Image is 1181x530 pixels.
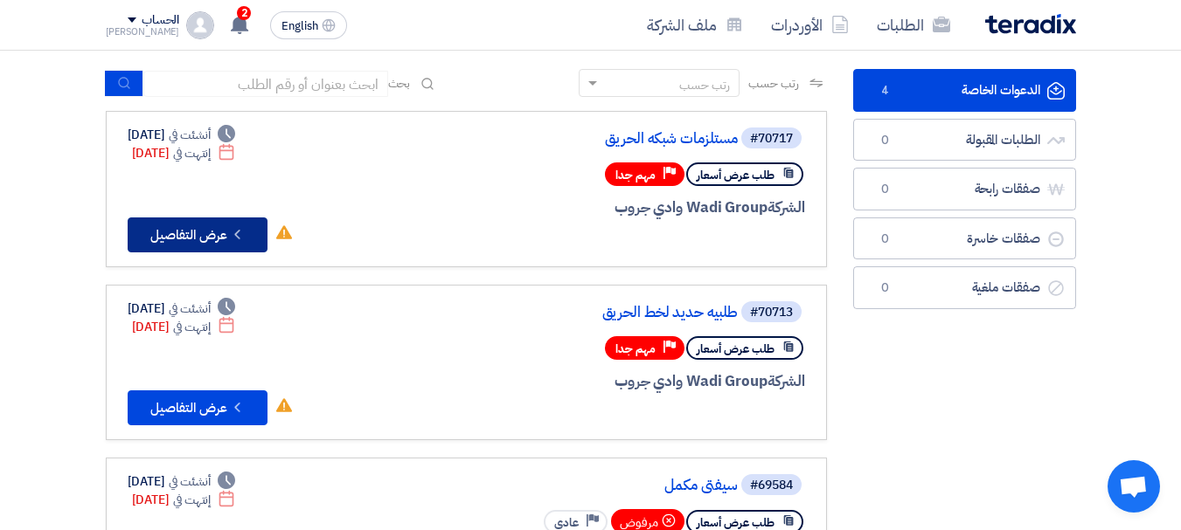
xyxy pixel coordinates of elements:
[132,491,236,509] div: [DATE]
[768,196,805,218] span: الشركة
[697,167,775,183] span: طلب عرض أسعار
[385,196,805,219] div: Wadi Group وادي جروب
[132,318,236,336] div: [DATE]
[106,27,180,37] div: [PERSON_NAME]
[748,74,798,93] span: رتب حسب
[853,119,1076,162] a: الطلبات المقبولة0
[1108,460,1160,513] a: دردشة مفتوحة
[388,478,738,493] a: سيفتي مكمل
[853,168,1076,210] a: صفقات رابحة0
[388,74,411,93] span: بحث
[173,491,211,509] span: إنتهت في
[875,82,896,100] span: 4
[132,144,236,162] div: [DATE]
[173,144,211,162] span: إنتهت في
[237,6,251,20] span: 2
[875,132,896,149] span: 0
[853,266,1076,309] a: صفقات ملغية0
[128,299,236,318] div: [DATE]
[128,217,267,252] button: عرض التفاصيل
[270,11,347,39] button: English
[143,71,388,97] input: ابحث بعنوان أو رقم الطلب
[679,76,730,94] div: رتب حسب
[750,306,793,319] div: #70713
[388,131,738,147] a: مستلزمات شبكه الحريق
[863,4,964,45] a: الطلبات
[186,11,214,39] img: profile_test.png
[128,126,236,144] div: [DATE]
[169,472,211,491] span: أنشئت في
[768,370,805,392] span: الشركة
[750,479,793,492] div: #69584
[853,217,1076,260] a: صفقات خاسرة0
[757,4,863,45] a: الأوردرات
[875,181,896,198] span: 0
[142,13,179,28] div: الحساب
[875,279,896,297] span: 0
[388,305,738,320] a: طلبيه حديد لخط الحريق
[169,126,211,144] span: أنشئت في
[385,370,805,393] div: Wadi Group وادي جروب
[853,69,1076,112] a: الدعوات الخاصة4
[173,318,211,336] span: إنتهت في
[985,14,1076,34] img: Teradix logo
[697,341,775,357] span: طلب عرض أسعار
[128,472,236,491] div: [DATE]
[128,390,267,425] button: عرض التفاصيل
[633,4,757,45] a: ملف الشركة
[615,341,656,357] span: مهم جدا
[169,299,211,318] span: أنشئت في
[750,133,793,145] div: #70717
[875,231,896,248] span: 0
[281,20,318,32] span: English
[615,167,656,183] span: مهم جدا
